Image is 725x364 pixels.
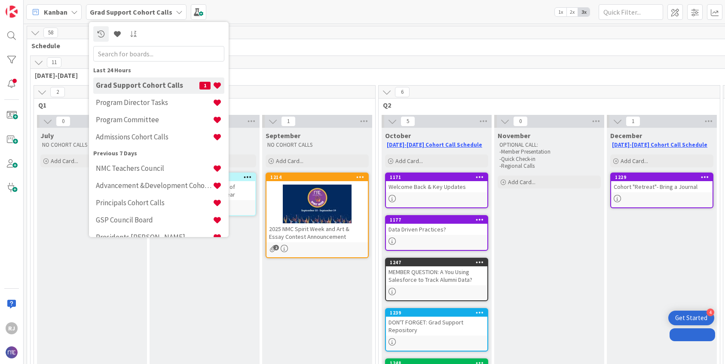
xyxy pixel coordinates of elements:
[386,259,487,285] div: 1247MEMBER QUESTION: A You Using Salesforce to Track Alumni Data?
[6,346,18,358] img: avatar
[6,6,18,18] img: Visit kanbanzone.com
[96,181,213,190] h4: Advancement &Development Cohort Calls
[555,8,566,16] span: 1x
[390,310,487,316] div: 1239
[390,259,487,265] div: 1247
[386,266,487,285] div: MEMBER QUESTION: A You Using Salesforce to Track Alumni Data?
[6,322,18,334] div: RJ
[386,216,487,235] div: 1177Data Driven Practices?
[42,142,142,148] p: NO COHORT CALLS
[281,116,296,126] span: 1
[499,148,599,155] p: -Member Presentation
[395,157,423,165] span: Add Card...
[90,8,172,16] b: Grad Support Cohort Calls
[273,245,279,250] span: 2
[386,181,487,192] div: Welcome Back & Key Updates
[276,157,303,165] span: Add Card...
[96,81,199,89] h4: Grad Support Cohort Calls
[508,178,535,186] span: Add Card...
[96,133,213,141] h4: Admissions Cohort Calls
[390,217,487,223] div: 1177
[387,141,482,148] a: [DATE]-[DATE] Cohort Call Schedule
[44,7,67,17] span: Kanban
[383,101,709,109] span: Q2
[626,116,640,126] span: 1
[93,149,224,158] div: Previous 7 Days
[499,156,599,163] p: -Quick Check-in
[199,82,211,89] span: 1
[93,46,224,62] input: Search for boards...
[43,28,58,38] span: 58
[266,131,300,140] span: September
[675,314,707,322] div: Get Started
[707,308,714,316] div: 4
[611,173,713,181] div: 1229
[612,141,707,148] a: [DATE]-[DATE] Cohort Call Schedule
[96,198,213,207] h4: Principals Cohort Calls
[621,157,648,165] span: Add Card...
[668,311,714,325] div: Open Get Started checklist, remaining modules: 4
[96,164,213,173] h4: NMC Teachers Council
[401,116,415,126] span: 5
[390,174,487,180] div: 1171
[615,174,713,180] div: 1229
[96,115,213,124] h4: Program Committee
[266,173,368,242] div: 12142025 NMC Spirit Week and Art & Essay Contest Announcement
[93,66,224,75] div: Last 24 Hours
[96,216,213,224] h4: GSP Council Board
[611,173,713,192] div: 1229Cohort "Retreat"- Bring a Journal
[267,142,367,148] p: NO COHORT CALLS
[386,309,487,317] div: 1239
[499,142,599,148] p: OPTIONAL CALL:
[96,98,213,107] h4: Program Director Tasks
[513,116,528,126] span: 0
[499,163,599,170] p: -Regional Calls
[386,173,487,181] div: 1171
[610,131,642,140] span: December
[386,309,487,336] div: 1239DON'T FORGET: Grad Support Repository
[40,131,54,140] span: July
[38,101,364,109] span: Q1
[47,57,61,68] span: 11
[56,116,70,126] span: 0
[50,87,65,97] span: 2
[386,317,487,336] div: DON'T FORGET: Grad Support Repository
[386,173,487,192] div: 1171Welcome Back & Key Updates
[270,174,368,180] div: 1214
[266,223,368,242] div: 2025 NMC Spirit Week and Art & Essay Contest Announcement
[498,131,530,140] span: November
[599,4,663,20] input: Quick Filter...
[386,259,487,266] div: 1247
[51,157,78,165] span: Add Card...
[566,8,578,16] span: 2x
[611,181,713,192] div: Cohort "Retreat"- Bring a Journal
[578,8,590,16] span: 3x
[96,233,213,241] h4: Presidents [PERSON_NAME]
[395,87,410,97] span: 6
[386,224,487,235] div: Data Driven Practices?
[385,131,411,140] span: October
[386,216,487,224] div: 1177
[266,173,368,181] div: 1214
